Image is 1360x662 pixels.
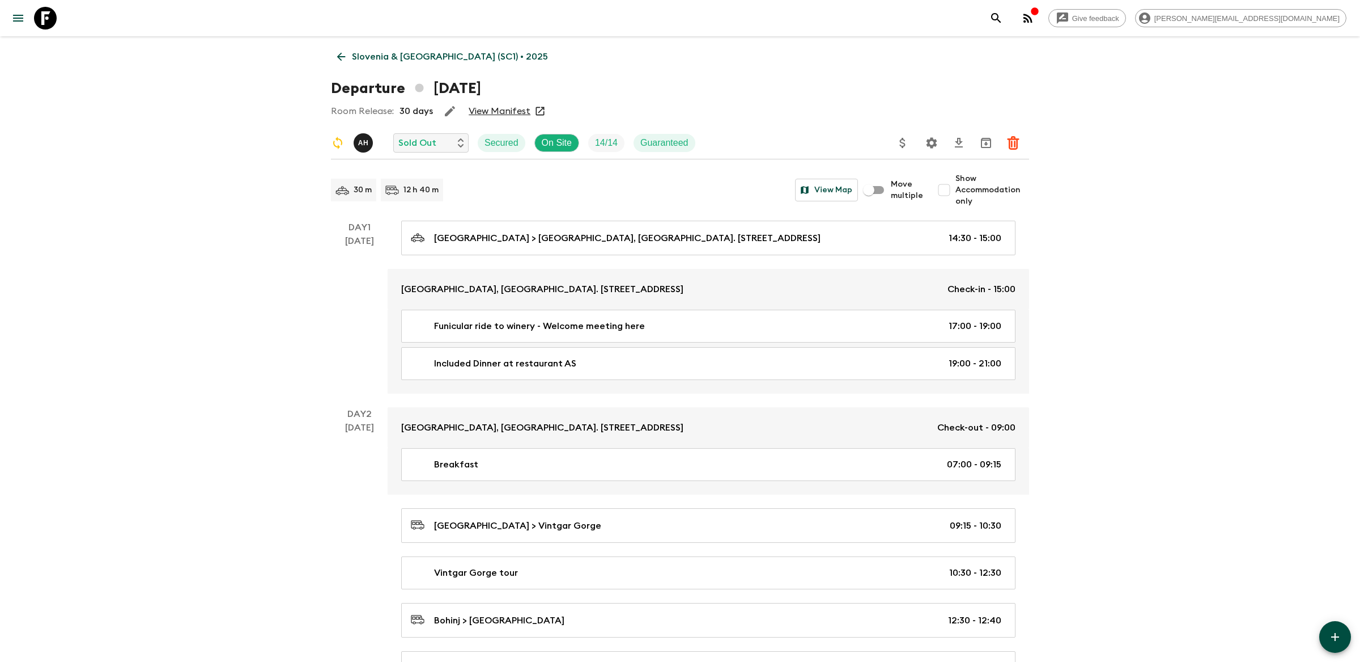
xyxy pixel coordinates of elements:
[401,603,1015,638] a: Bohinj > [GEOGRAPHIC_DATA]12:30 - 12:40
[434,614,564,627] p: Bohinj > [GEOGRAPHIC_DATA]
[588,134,624,152] div: Trip Fill
[398,136,436,150] p: Sold Out
[1135,9,1346,27] div: [PERSON_NAME][EMAIL_ADDRESS][DOMAIN_NAME]
[1066,14,1125,23] span: Give feedback
[434,231,821,245] p: [GEOGRAPHIC_DATA] > [GEOGRAPHIC_DATA], [GEOGRAPHIC_DATA]. [STREET_ADDRESS]
[401,282,683,296] p: [GEOGRAPHIC_DATA], [GEOGRAPHIC_DATA]. [STREET_ADDRESS]
[401,448,1015,481] a: Breakfast07:00 - 09:15
[478,134,525,152] div: Secured
[401,556,1015,589] a: Vintgar Gorge tour10:30 - 12:30
[358,138,369,147] p: A H
[401,508,1015,543] a: [GEOGRAPHIC_DATA] > Vintgar Gorge09:15 - 10:30
[331,77,481,100] h1: Departure [DATE]
[354,133,375,153] button: AH
[401,221,1015,255] a: [GEOGRAPHIC_DATA] > [GEOGRAPHIC_DATA], [GEOGRAPHIC_DATA]. [STREET_ADDRESS]14:30 - 15:00
[949,357,1001,370] p: 19:00 - 21:00
[434,319,645,333] p: Funicular ride to winery - Welcome meeting here
[331,104,394,118] p: Room Release:
[1002,132,1025,154] button: Delete
[434,458,478,471] p: Breakfast
[469,106,530,117] a: View Manifest
[891,179,924,201] span: Move multiple
[947,458,1001,471] p: 07:00 - 09:15
[434,566,518,580] p: Vintgar Gorge tour
[640,136,688,150] p: Guaranteed
[1048,9,1126,27] a: Give feedback
[947,132,970,154] button: Download CSV
[1148,14,1346,23] span: [PERSON_NAME][EMAIL_ADDRESS][DOMAIN_NAME]
[542,136,572,150] p: On Site
[949,319,1001,333] p: 17:00 - 19:00
[399,104,433,118] p: 30 days
[985,7,1008,29] button: search adventures
[950,519,1001,533] p: 09:15 - 10:30
[345,234,374,394] div: [DATE]
[352,50,548,64] p: Slovenia & [GEOGRAPHIC_DATA] (SC1) • 2025
[354,184,372,196] p: 30 m
[795,179,858,201] button: View Map
[354,137,375,146] span: Alenka Hriberšek
[948,614,1001,627] p: 12:30 - 12:40
[534,134,579,152] div: On Site
[331,45,554,68] a: Slovenia & [GEOGRAPHIC_DATA] (SC1) • 2025
[955,173,1029,207] span: Show Accommodation only
[401,347,1015,380] a: Included Dinner at restaurant AS19:00 - 21:00
[434,357,576,370] p: Included Dinner at restaurant AS
[331,407,388,421] p: Day 2
[401,421,683,435] p: [GEOGRAPHIC_DATA], [GEOGRAPHIC_DATA]. [STREET_ADDRESS]
[401,310,1015,343] a: Funicular ride to winery - Welcome meeting here17:00 - 19:00
[484,136,518,150] p: Secured
[7,7,29,29] button: menu
[920,132,943,154] button: Settings
[434,519,601,533] p: [GEOGRAPHIC_DATA] > Vintgar Gorge
[891,132,914,154] button: Update Price, Early Bird Discount and Costs
[949,566,1001,580] p: 10:30 - 12:30
[975,132,997,154] button: Archive (Completed, Cancelled or Unsynced Departures only)
[388,269,1029,310] a: [GEOGRAPHIC_DATA], [GEOGRAPHIC_DATA]. [STREET_ADDRESS]Check-in - 15:00
[949,231,1001,245] p: 14:30 - 15:00
[595,136,618,150] p: 14 / 14
[331,136,345,150] svg: Sync Required - Changes detected
[331,221,388,234] p: Day 1
[403,184,439,196] p: 12 h 40 m
[937,421,1015,435] p: Check-out - 09:00
[947,282,1015,296] p: Check-in - 15:00
[388,407,1029,448] a: [GEOGRAPHIC_DATA], [GEOGRAPHIC_DATA]. [STREET_ADDRESS]Check-out - 09:00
